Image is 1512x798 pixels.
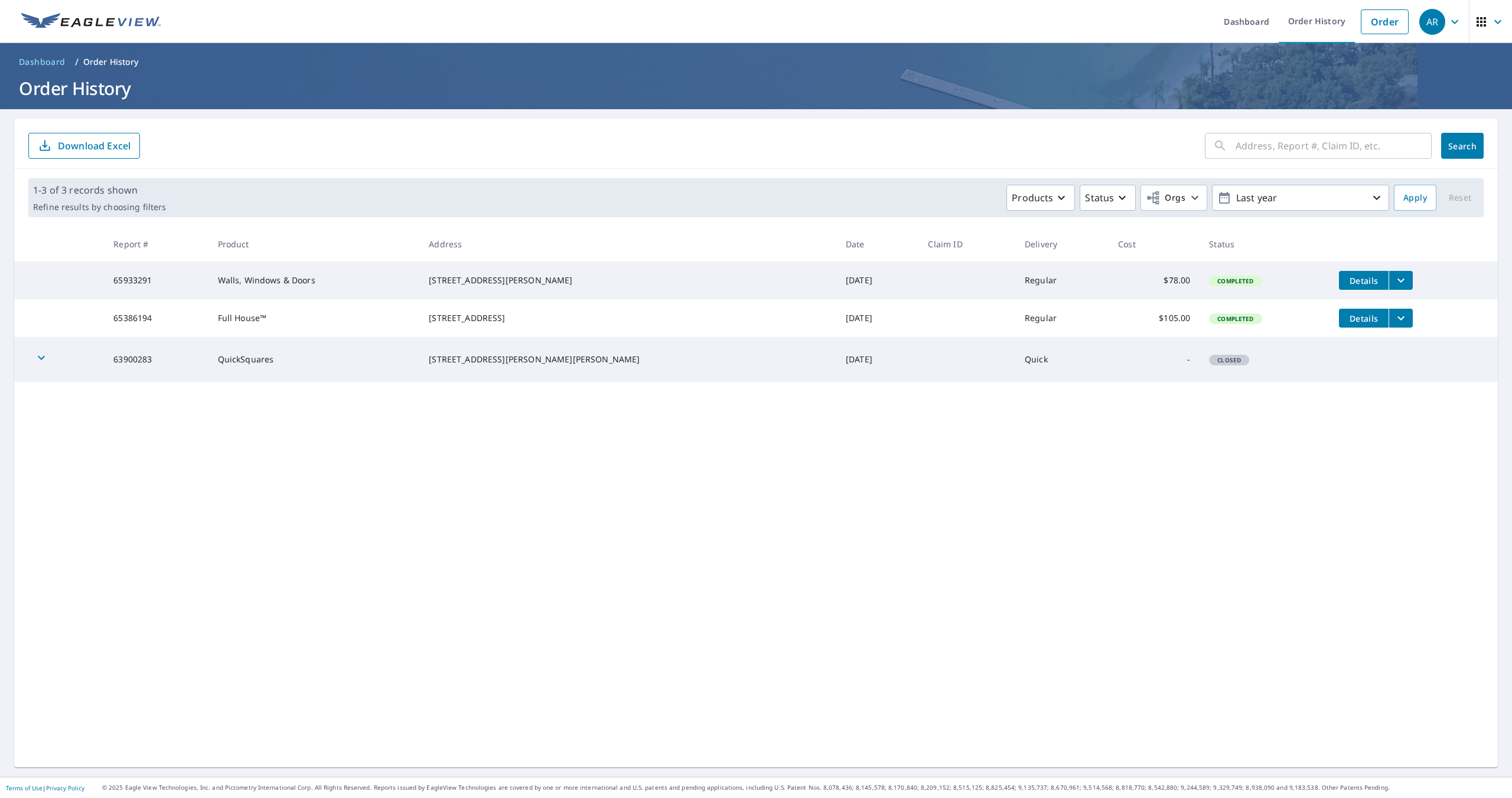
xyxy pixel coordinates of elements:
li: / [75,55,79,69]
td: [DATE] [836,337,918,382]
button: Products [1006,185,1075,211]
td: 65933291 [104,261,208,299]
span: Details [1346,275,1381,286]
td: Full House™ [208,299,420,337]
td: [DATE] [836,299,918,337]
td: [DATE] [836,261,918,299]
button: filesDropdownBtn-65386194 [1389,309,1413,328]
span: Apply [1403,191,1427,205]
button: Status [1080,185,1136,211]
button: detailsBtn-65386194 [1339,309,1389,328]
td: - [1109,337,1200,382]
button: Orgs [1140,185,1207,211]
span: Completed [1210,277,1260,285]
h1: Order History [14,76,1498,100]
th: Address [419,227,836,261]
p: Refine results by choosing filters [33,202,166,212]
th: Claim ID [918,227,1015,261]
a: Order [1361,9,1409,34]
span: Completed [1210,315,1260,323]
nav: breadcrumb [14,53,1498,71]
td: 63900283 [104,337,208,382]
td: 65386194 [104,299,208,337]
td: Walls, Windows & Doors [208,261,420,299]
span: Search [1451,140,1474,152]
button: Apply [1394,185,1436,211]
span: Closed [1210,356,1248,364]
th: Date [836,227,918,261]
div: AR [1419,9,1445,35]
p: Status [1085,191,1114,205]
p: Products [1012,191,1053,205]
th: Report # [104,227,208,261]
td: $78.00 [1109,261,1200,299]
p: Download Excel [58,139,131,152]
input: Address, Report #, Claim ID, etc. [1236,129,1432,162]
p: 1-3 of 3 records shown [33,183,166,197]
button: Search [1441,133,1484,159]
button: Download Excel [28,133,140,159]
p: | [6,784,84,792]
th: Cost [1109,227,1200,261]
span: Dashboard [19,56,66,68]
div: [STREET_ADDRESS][PERSON_NAME] [429,274,827,286]
td: $105.00 [1109,299,1200,337]
div: [STREET_ADDRESS] [429,312,827,324]
td: Quick [1015,337,1109,382]
button: detailsBtn-65933291 [1339,271,1389,290]
th: Delivery [1015,227,1109,261]
th: Status [1200,227,1329,261]
span: Orgs [1146,191,1185,205]
p: Last year [1231,188,1370,208]
button: Last year [1212,185,1389,211]
a: Privacy Policy [46,784,84,792]
p: © 2025 Eagle View Technologies, Inc. and Pictometry International Corp. All Rights Reserved. Repo... [102,783,1506,792]
td: QuickSquares [208,337,420,382]
a: Dashboard [14,53,70,71]
img: EV Logo [21,13,161,31]
td: Regular [1015,299,1109,337]
a: Terms of Use [6,784,43,792]
th: Product [208,227,420,261]
p: Order History [83,56,139,68]
span: Details [1346,313,1381,324]
div: [STREET_ADDRESS][PERSON_NAME][PERSON_NAME] [429,354,827,365]
button: filesDropdownBtn-65933291 [1389,271,1413,290]
td: Regular [1015,261,1109,299]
